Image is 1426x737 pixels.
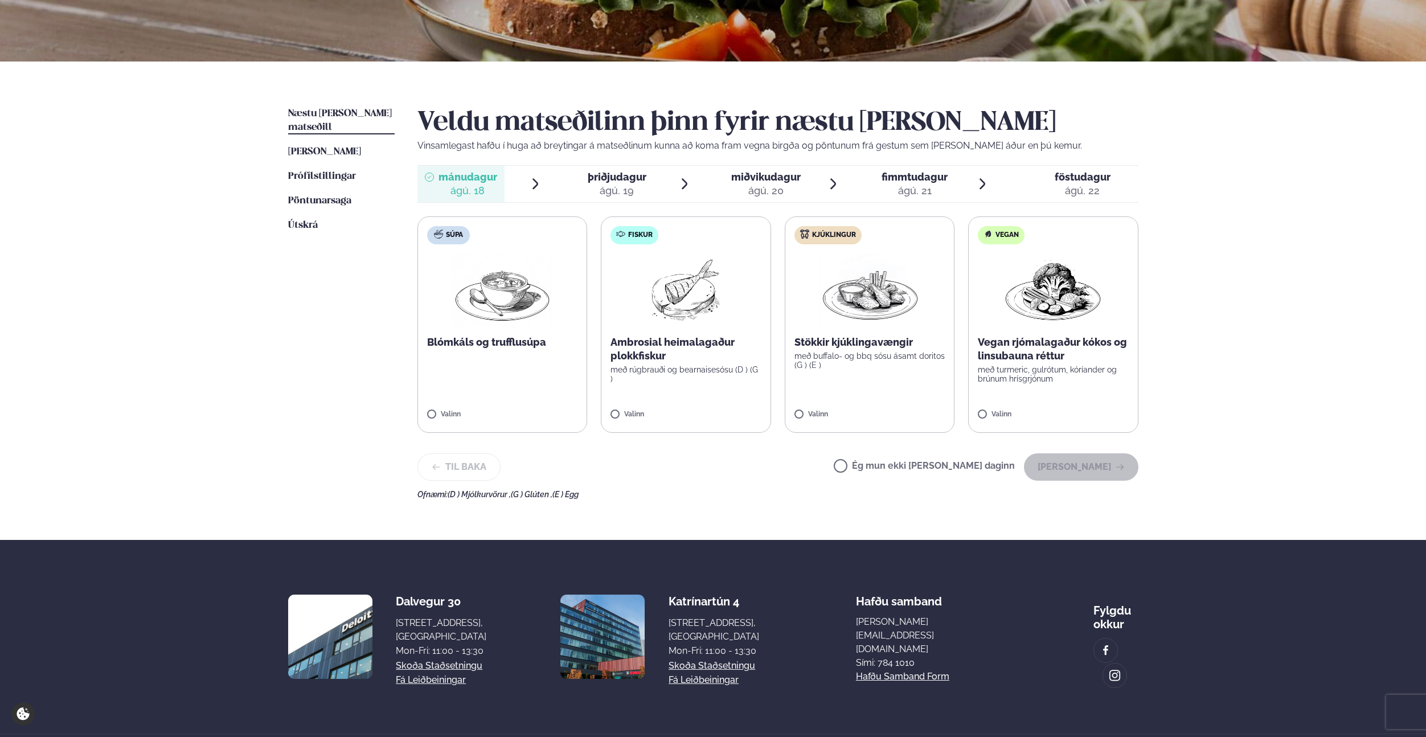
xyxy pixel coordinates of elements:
[288,109,392,132] span: Næstu [PERSON_NAME] matseðill
[11,702,35,726] a: Cookie settings
[560,595,645,679] img: image alt
[1094,638,1118,662] a: image alt
[616,230,625,239] img: fish.svg
[794,351,945,370] p: með buffalo- og bbq sósu ásamt doritos (G ) (E )
[1109,669,1121,682] img: image alt
[800,230,809,239] img: chicken.svg
[288,107,395,134] a: Næstu [PERSON_NAME] matseðill
[396,659,482,673] a: Skoða staðsetningu
[427,335,578,349] p: Blómkáls og trufflusúpa
[288,595,372,679] img: image alt
[288,170,356,183] a: Prófílstillingar
[978,365,1129,383] p: með turmeric, gulrótum, kóríander og brúnum hrísgrjónum
[628,231,653,240] span: Fiskur
[1055,184,1111,198] div: ágú. 22
[856,615,997,656] a: [PERSON_NAME][EMAIL_ADDRESS][DOMAIN_NAME]
[984,230,993,239] img: Vegan.svg
[1024,453,1138,481] button: [PERSON_NAME]
[1093,595,1138,631] div: Fylgdu okkur
[856,585,942,608] span: Hafðu samband
[1055,171,1111,183] span: föstudagur
[417,490,1138,499] div: Ofnæmi:
[812,231,856,240] span: Kjúklingur
[1100,644,1112,657] img: image alt
[731,171,801,183] span: miðvikudagur
[288,219,318,232] a: Útskrá
[794,335,945,349] p: Stökkir kjúklingavængir
[588,184,646,198] div: ágú. 19
[417,139,1138,153] p: Vinsamlegast hafðu í huga að breytingar á matseðlinum kunna að koma fram vegna birgða og pöntunum...
[439,184,497,198] div: ágú. 18
[588,171,646,183] span: þriðjudagur
[978,335,1129,363] p: Vegan rjómalagaður kókos og linsubauna réttur
[731,184,801,198] div: ágú. 20
[417,107,1138,139] h2: Veldu matseðilinn þinn fyrir næstu [PERSON_NAME]
[439,171,497,183] span: mánudagur
[417,453,501,481] button: Til baka
[396,644,486,658] div: Mon-Fri: 11:00 - 13:30
[552,490,579,499] span: (E ) Egg
[856,670,949,683] a: Hafðu samband form
[288,220,318,230] span: Útskrá
[882,171,948,183] span: fimmtudagur
[669,673,739,687] a: Fá leiðbeiningar
[669,644,759,658] div: Mon-Fri: 11:00 - 13:30
[396,616,486,644] div: [STREET_ADDRESS], [GEOGRAPHIC_DATA]
[288,196,351,206] span: Pöntunarsaga
[452,253,552,326] img: Soup.png
[288,171,356,181] span: Prófílstillingar
[669,659,755,673] a: Skoða staðsetningu
[819,253,920,326] img: Chicken-wings-legs.png
[649,253,722,326] img: fish.png
[396,595,486,608] div: Dalvegur 30
[511,490,552,499] span: (G ) Glúten ,
[448,490,511,499] span: (D ) Mjólkurvörur ,
[396,673,466,687] a: Fá leiðbeiningar
[446,231,463,240] span: Súpa
[288,194,351,208] a: Pöntunarsaga
[995,231,1019,240] span: Vegan
[288,147,361,157] span: [PERSON_NAME]
[1103,664,1127,687] a: image alt
[610,365,761,383] p: með rúgbrauði og bearnaisesósu (D ) (G )
[1003,253,1103,326] img: Vegan.png
[882,184,948,198] div: ágú. 21
[288,145,361,159] a: [PERSON_NAME]
[610,335,761,363] p: Ambrosial heimalagaður plokkfiskur
[669,595,759,608] div: Katrínartún 4
[434,230,443,239] img: soup.svg
[669,616,759,644] div: [STREET_ADDRESS], [GEOGRAPHIC_DATA]
[856,656,997,670] p: Sími: 784 1010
